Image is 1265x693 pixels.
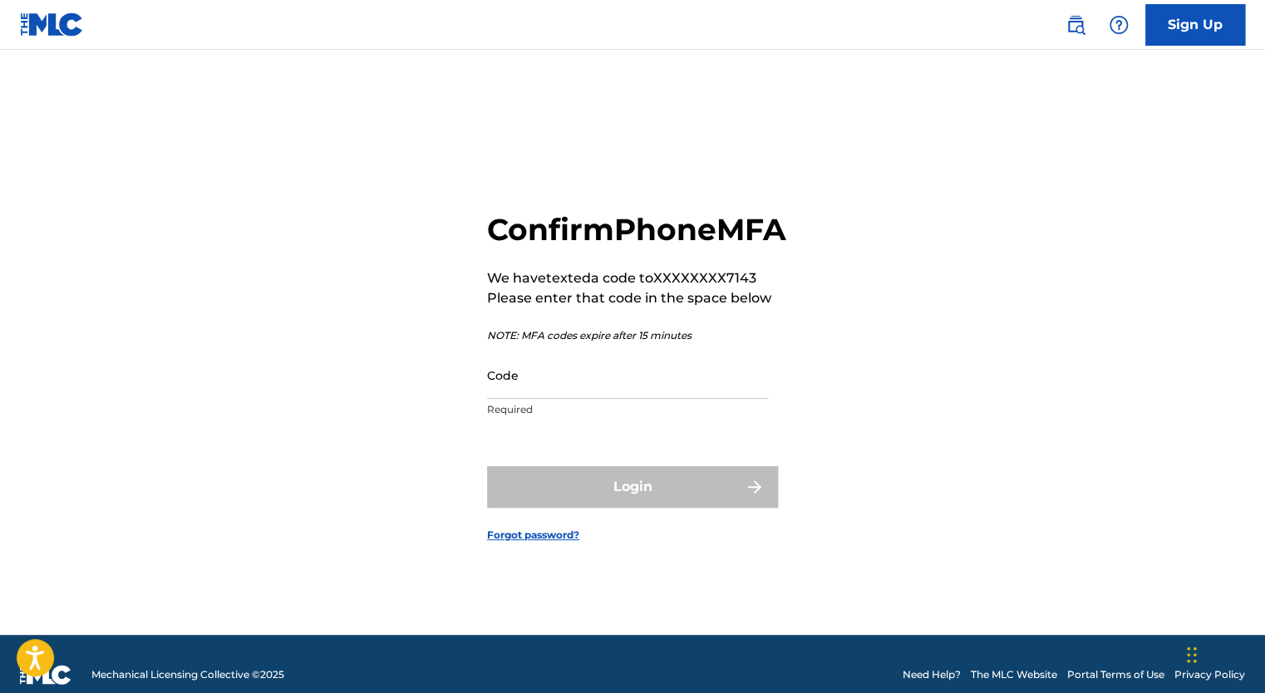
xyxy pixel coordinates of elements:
img: help [1109,15,1129,35]
a: The MLC Website [971,667,1057,682]
div: Drag [1187,630,1197,680]
iframe: Chat Widget [1182,613,1265,693]
a: Forgot password? [487,528,579,543]
span: Mechanical Licensing Collective © 2025 [91,667,284,682]
div: Help [1102,8,1135,42]
img: search [1066,15,1085,35]
p: Required [487,402,768,417]
a: Need Help? [903,667,961,682]
a: Sign Up [1145,4,1245,46]
a: Public Search [1059,8,1092,42]
p: We have texted a code to XXXXXXXX7143 [487,268,786,288]
img: logo [20,665,71,685]
a: Portal Terms of Use [1067,667,1164,682]
p: NOTE: MFA codes expire after 15 minutes [487,328,786,343]
a: Privacy Policy [1174,667,1245,682]
h2: Confirm Phone MFA [487,211,786,248]
p: Please enter that code in the space below [487,288,786,308]
img: MLC Logo [20,12,84,37]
